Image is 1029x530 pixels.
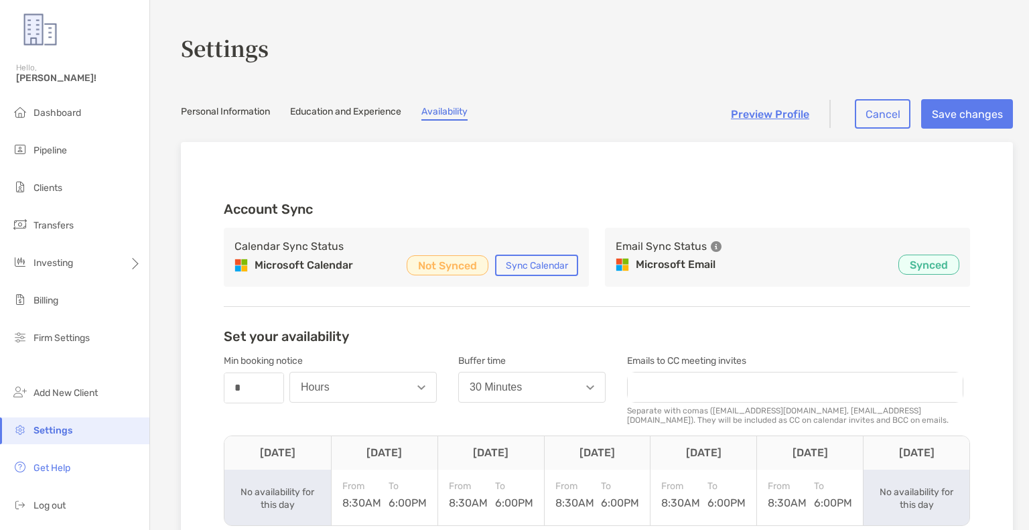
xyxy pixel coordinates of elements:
[301,381,330,393] div: Hours
[814,480,852,492] span: To
[449,480,488,509] div: 8:30AM
[331,436,437,470] th: [DATE]
[814,480,852,509] div: 6:00PM
[707,480,746,509] div: 6:00PM
[661,480,700,492] span: From
[181,32,1013,63] h3: Settings
[12,104,28,120] img: dashboard icon
[224,355,437,367] div: Min booking notice
[417,385,425,390] img: Open dropdown arrow
[33,107,81,119] span: Dashboard
[555,480,594,509] div: 8:30AM
[33,182,62,194] span: Clients
[236,486,318,511] div: No availability for this day
[661,480,700,509] div: 8:30AM
[921,99,1013,129] button: Save changes
[855,99,910,129] button: Cancel
[495,480,533,509] div: 6:00PM
[470,381,522,393] div: 30 Minutes
[342,480,381,492] span: From
[768,480,807,509] div: 8:30AM
[234,239,344,255] h3: Calendar Sync Status
[12,329,28,345] img: firm-settings icon
[650,436,756,470] th: [DATE]
[616,258,629,271] img: Microsoft Email
[389,480,427,492] span: To
[601,480,639,492] span: To
[636,257,715,273] p: Microsoft Email
[421,106,468,121] a: Availability
[33,220,74,231] span: Transfers
[33,500,66,511] span: Log out
[458,372,606,403] button: 30 Minutes
[876,486,957,511] div: No availability for this day
[12,496,28,513] img: logout icon
[33,387,98,399] span: Add New Client
[16,72,141,84] span: [PERSON_NAME]!
[12,291,28,308] img: billing icon
[449,480,488,492] span: From
[12,179,28,195] img: clients icon
[12,254,28,270] img: investing icon
[437,436,544,470] th: [DATE]
[33,425,72,436] span: Settings
[495,480,533,492] span: To
[389,480,427,509] div: 6:00PM
[12,384,28,400] img: add_new_client icon
[33,257,73,269] span: Investing
[458,355,606,367] div: Buffer time
[33,332,90,344] span: Firm Settings
[627,406,963,425] div: Separate with comas ([EMAIL_ADDRESS][DOMAIN_NAME], [EMAIL_ADDRESS][DOMAIN_NAME]). They will be in...
[910,257,948,273] p: Synced
[224,328,349,344] h2: Set your availability
[418,257,477,274] p: Not Synced
[707,480,746,492] span: To
[290,106,401,121] a: Education and Experience
[555,480,594,492] span: From
[731,108,809,121] a: Preview Profile
[627,355,962,367] div: Emails to CC meeting invites
[863,436,969,470] th: [DATE]
[234,259,248,272] img: Microsoft Calendar
[33,295,58,306] span: Billing
[601,480,639,509] div: 6:00PM
[586,385,594,390] img: Open dropdown arrow
[16,5,64,54] img: Zoe Logo
[12,421,28,438] img: settings icon
[289,372,437,403] button: Hours
[756,436,863,470] th: [DATE]
[616,239,707,255] h3: Email Sync Status
[224,201,970,217] h3: Account Sync
[495,255,578,276] button: Sync Calendar
[33,145,67,156] span: Pipeline
[12,141,28,157] img: pipeline icon
[342,480,381,509] div: 8:30AM
[12,459,28,475] img: get-help icon
[181,106,270,121] a: Personal Information
[33,462,70,474] span: Get Help
[12,216,28,233] img: transfers icon
[544,436,650,470] th: [DATE]
[255,257,353,273] p: Microsoft Calendar
[224,436,331,470] th: [DATE]
[768,480,807,492] span: From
